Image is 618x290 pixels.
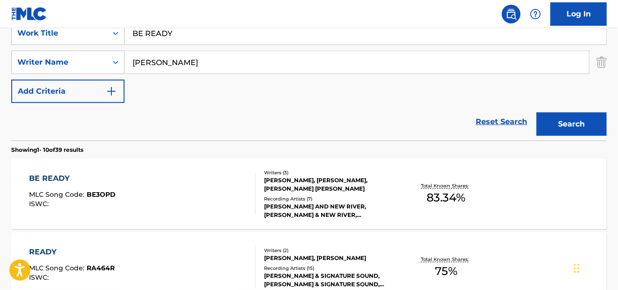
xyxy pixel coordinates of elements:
[265,265,397,272] div: Recording Artists ( 15 )
[11,159,607,229] a: BE READYMLC Song Code:BE3OPDISWC:Writers (3)[PERSON_NAME], [PERSON_NAME], [PERSON_NAME] [PERSON_N...
[421,182,471,189] p: Total Known Shares:
[571,245,618,290] iframe: Chat Widget
[29,264,87,272] span: MLC Song Code :
[11,7,47,21] img: MLC Logo
[530,8,541,20] img: help
[471,112,532,132] a: Reset Search
[265,169,397,176] div: Writers ( 3 )
[29,173,116,184] div: BE READY
[11,80,125,103] button: Add Criteria
[87,264,115,272] span: RA464R
[435,263,457,280] span: 75 %
[265,195,397,202] div: Recording Artists ( 7 )
[87,190,116,199] span: BE3OPD
[265,254,397,262] div: [PERSON_NAME], [PERSON_NAME]
[427,189,466,206] span: 83.34 %
[17,28,102,39] div: Work Title
[11,146,83,154] p: Showing 1 - 10 of 39 results
[526,5,545,23] div: Help
[265,272,397,289] div: [PERSON_NAME] & SIGNATURE SOUND, [PERSON_NAME] & SIGNATURE SOUND, [PERSON_NAME] & SIGNATURE SOUND...
[17,57,102,68] div: Writer Name
[596,51,607,74] img: Delete Criterion
[29,190,87,199] span: MLC Song Code :
[537,112,607,136] button: Search
[502,5,521,23] a: Public Search
[11,22,607,141] form: Search Form
[29,200,51,208] span: ISWC :
[265,202,397,219] div: [PERSON_NAME] AND NEW RIVER, [PERSON_NAME] & NEW RIVER, [PERSON_NAME] & NEW RIVER, [PERSON_NAME] ...
[421,256,471,263] p: Total Known Shares:
[29,246,115,258] div: READY
[506,8,517,20] img: search
[29,273,51,282] span: ISWC :
[265,247,397,254] div: Writers ( 2 )
[551,2,607,26] a: Log In
[574,254,580,283] div: Drag
[106,86,117,97] img: 9d2ae6d4665cec9f34b9.svg
[265,176,397,193] div: [PERSON_NAME], [PERSON_NAME], [PERSON_NAME] [PERSON_NAME]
